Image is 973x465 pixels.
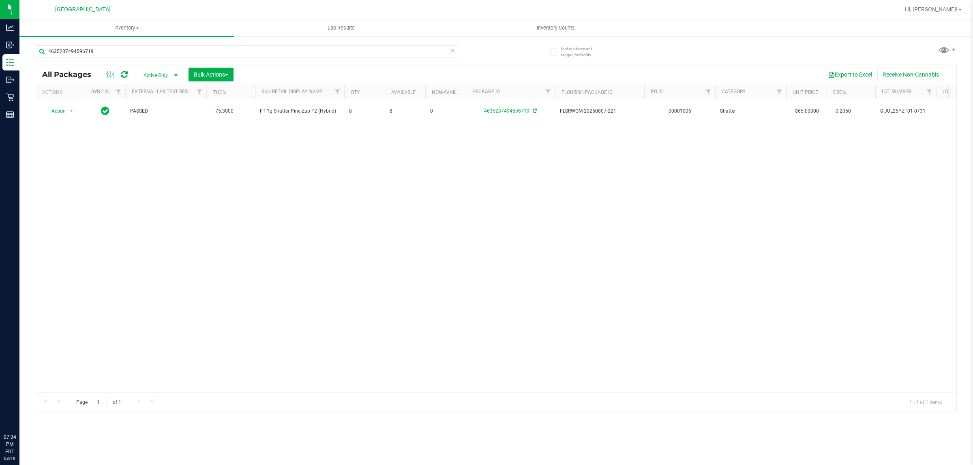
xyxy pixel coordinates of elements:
[542,85,555,99] a: Filter
[450,45,455,56] span: Clear
[702,85,715,99] a: Filter
[791,105,823,117] span: $65.00000
[6,76,14,84] inline-svg: Outbound
[66,105,77,117] span: select
[42,90,81,95] div: Actions
[923,85,936,99] a: Filter
[349,107,380,115] span: 8
[903,396,948,408] span: 1 - 1 of 1 items
[833,90,846,95] a: CBD%
[112,85,125,99] a: Filter
[526,24,586,32] span: Inventory Counts
[331,85,344,99] a: Filter
[722,89,746,94] a: Category
[6,93,14,101] inline-svg: Retail
[42,70,99,79] span: All Packages
[189,68,234,81] button: Bulk Actions
[6,111,14,119] inline-svg: Reports
[194,71,228,78] span: Bulk Actions
[351,90,360,95] a: Qty
[561,46,602,58] span: Include items not tagged for facility
[448,19,663,36] a: Inventory Counts
[6,58,14,66] inline-svg: Inventory
[880,107,931,115] span: S-JUL25PZT01-0731
[91,89,122,94] a: Sync Status
[261,89,322,94] a: Sku Retail Display Name
[19,24,234,32] span: Inventory
[6,41,14,49] inline-svg: Inbound
[8,400,32,424] iframe: Resource center
[430,107,461,115] span: 0
[832,105,855,117] span: 0.2050
[132,89,195,94] a: External Lab Test Result
[193,85,206,99] a: Filter
[130,107,201,115] span: PASSED
[905,6,958,13] span: Hi, [PERSON_NAME]!
[532,108,537,114] span: Sync from Compliance System
[823,68,877,81] button: Export to Excel
[4,433,16,455] p: 07:34 PM EDT
[877,68,944,81] button: Receive Non-Cannabis
[211,105,238,117] span: 75.3000
[317,24,366,32] span: Lab Results
[391,90,416,95] a: Available
[55,6,111,13] span: [GEOGRAPHIC_DATA]
[260,107,339,115] span: FT 1g Shatter Pine Zap F2 (Hybrid)
[44,105,66,117] span: Action
[882,89,911,94] a: Lot Number
[943,89,969,94] a: Lock Code
[669,108,691,114] a: 00001006
[560,107,639,115] span: FLSRWGM-20250807-221
[773,85,786,99] a: Filter
[6,23,14,32] inline-svg: Analytics
[213,90,226,95] a: THC%
[93,396,107,408] input: 1
[101,105,109,117] span: In Sync
[432,90,468,95] a: Non-Available
[472,89,500,94] a: Package ID
[720,107,781,115] span: Shatter
[562,90,613,95] a: Flourish Package ID
[36,45,459,58] input: Search Package ID, Item Name, SKU, Lot or Part Number...
[69,396,128,408] span: Page of 1
[793,90,818,95] a: Unit Price
[390,107,420,115] span: 8
[484,108,529,114] a: 4635237494596719
[651,89,663,94] a: PO ID
[19,19,234,36] a: Inventory
[4,455,16,461] p: 08/19
[234,19,448,36] a: Lab Results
